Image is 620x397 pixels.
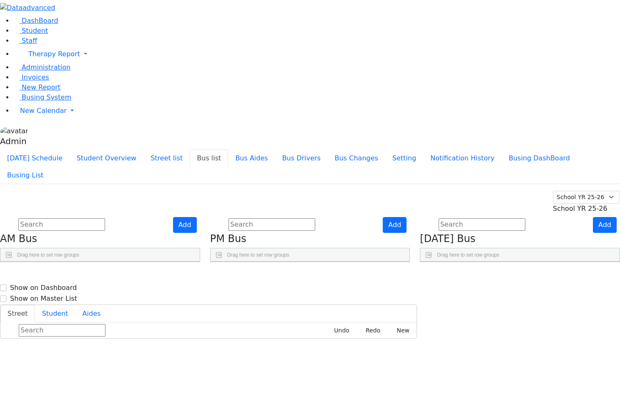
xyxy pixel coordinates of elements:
[325,324,353,337] button: Undo
[13,93,71,101] a: Busing System
[420,233,620,245] h4: [DATE] Bus
[593,217,617,233] button: Add
[18,218,105,231] input: Search
[13,37,37,45] a: Staff
[173,217,197,233] button: Add
[22,17,58,25] span: DashBoard
[13,83,60,91] a: New Report
[383,217,407,233] button: Add
[20,107,67,115] span: New Calendar
[210,233,410,245] h4: PM Bus
[423,150,502,167] button: Notification History
[13,27,48,35] a: Student
[190,150,228,167] button: Bus list
[22,93,71,101] span: Busing System
[143,150,190,167] button: Street list
[22,27,48,35] span: Student
[553,205,607,212] span: School YR 25-26
[22,63,70,71] span: Administration
[19,324,105,337] input: Search
[275,150,328,167] button: Bus Drivers
[553,191,620,204] select: Default select example
[35,305,75,322] button: Student
[22,73,49,81] span: Invoices
[13,46,620,62] a: Therapy Report
[387,324,413,337] button: New
[328,150,385,167] button: Bus Changes
[502,150,577,167] button: Busing DashBoard
[227,252,289,258] span: Drag here to set row groups
[228,150,275,167] button: Bus Aides
[17,252,79,258] span: Drag here to set row groups
[10,283,77,293] label: Show on Dashboard
[28,50,80,58] span: Therapy Report
[70,150,143,167] button: Student Overview
[385,150,423,167] button: Setting
[13,73,49,81] a: Invoices
[13,102,620,119] a: New Calendar
[0,322,417,338] div: Street
[13,63,70,71] a: Administration
[22,83,60,91] span: New Report
[228,218,315,231] input: Search
[75,305,108,322] button: Aides
[356,324,384,337] button: Redo
[13,17,58,25] a: DashBoard
[10,294,77,304] label: Show on Master List
[439,218,525,231] input: Search
[437,252,499,258] span: Drag here to set row groups
[0,305,35,322] button: Street
[22,37,37,45] span: Staff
